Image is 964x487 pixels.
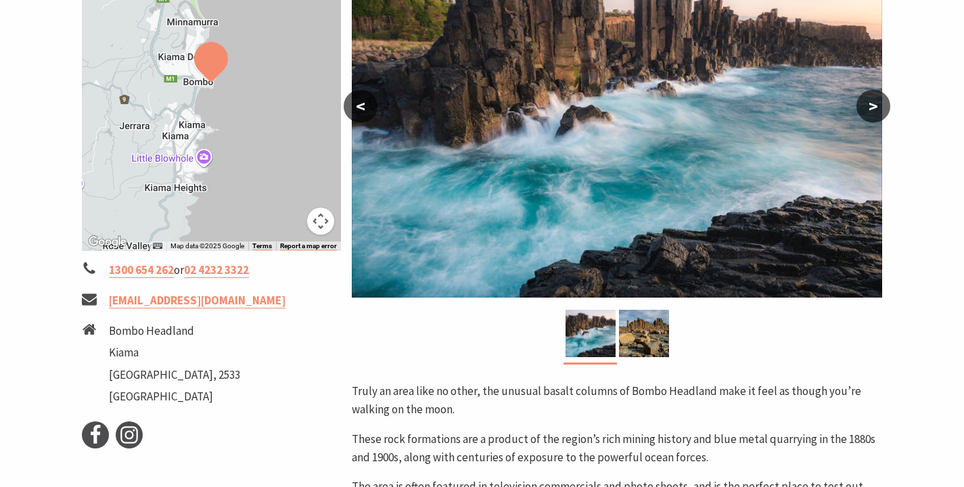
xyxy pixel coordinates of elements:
button: > [856,90,890,122]
img: Google [85,233,130,251]
button: Map camera controls [307,208,334,235]
a: Terms [252,242,272,250]
button: < [344,90,377,122]
img: Bombo Quarry [566,310,616,357]
p: These rock formations are a product of the region’s rich mining history and blue metal quarrying ... [352,430,882,467]
li: Kiama [109,344,240,362]
li: Bombo Headland [109,322,240,340]
a: Open this area in Google Maps (opens a new window) [85,233,130,251]
button: Keyboard shortcuts [153,241,162,251]
span: Map data ©2025 Google [170,242,244,250]
a: [EMAIL_ADDRESS][DOMAIN_NAME] [109,293,285,308]
p: Truly an area like no other, the unusual basalt columns of Bombo Headland make it feel as though ... [352,382,882,419]
li: [GEOGRAPHIC_DATA] [109,388,240,406]
li: or [82,261,342,279]
a: 02 4232 3322 [184,262,249,278]
a: 1300 654 262 [109,262,174,278]
a: Report a map error [280,242,337,250]
li: [GEOGRAPHIC_DATA], 2533 [109,366,240,384]
img: Bombo Quarry [619,310,669,357]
